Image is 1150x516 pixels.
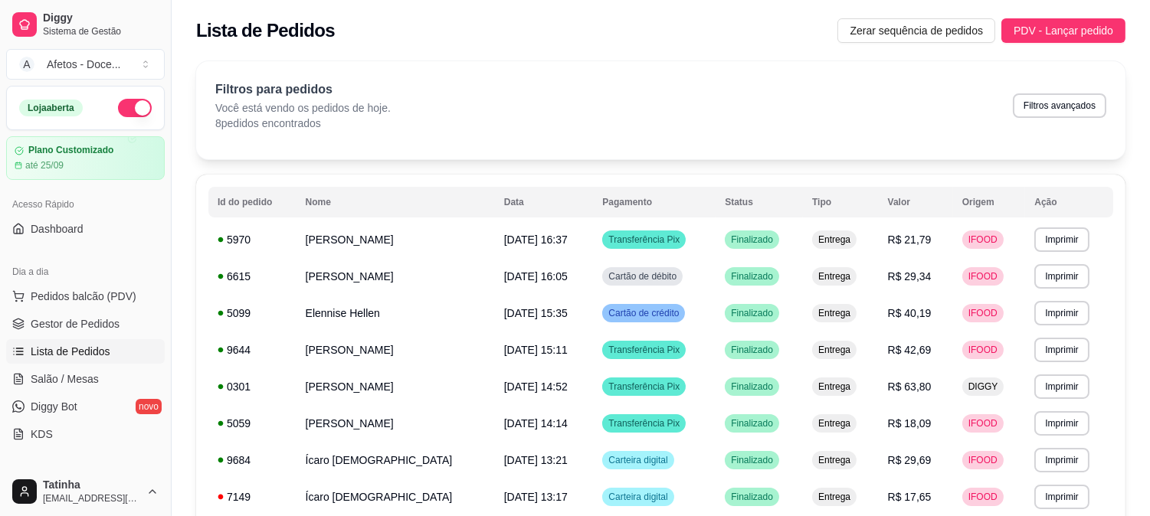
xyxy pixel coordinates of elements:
span: R$ 29,34 [888,270,932,282]
button: Imprimir [1034,227,1089,252]
span: [DATE] 15:11 [504,344,568,356]
button: Imprimir [1034,264,1089,289]
article: Plano Customizado [28,145,113,156]
span: [DATE] 16:05 [504,270,568,282]
span: Zerar sequência de pedidos [850,22,983,39]
button: Zerar sequência de pedidos [837,18,995,43]
td: [PERSON_NAME] [297,331,495,368]
div: 9644 [218,342,287,358]
span: Finalizado [728,417,776,429]
div: 9684 [218,452,287,468]
span: IFOOD [965,454,1001,466]
div: 6615 [218,269,287,284]
span: PDV - Lançar pedido [1014,22,1113,39]
span: Diggy Bot [31,399,77,414]
span: Salão / Mesas [31,371,99,387]
div: 7149 [218,489,287,505]
span: R$ 29,69 [888,454,932,466]
th: Id do pedido [208,187,297,217]
a: Lista de Pedidos [6,339,165,364]
span: Transferência Pix [605,417,683,429]
span: IFOOD [965,417,1001,429]
button: Imprimir [1034,448,1089,472]
button: Tatinha[EMAIL_ADDRESS][DOMAIN_NAME] [6,473,165,510]
div: Catálogo [6,465,165,489]
span: Entrega [815,454,853,466]
span: Finalizado [728,307,776,319]
div: 5099 [218,305,287,321]
th: Ação [1025,187,1113,217]
span: Transferência Pix [605,380,683,393]
a: Salão / Mesas [6,367,165,391]
td: [PERSON_NAME] [297,221,495,258]
td: [PERSON_NAME] [297,368,495,405]
span: Entrega [815,344,853,356]
span: [EMAIL_ADDRESS][DOMAIN_NAME] [43,492,140,505]
div: Dia a dia [6,260,165,284]
button: Imprimir [1034,338,1089,362]
span: Sistema de Gestão [43,25,159,38]
span: R$ 40,19 [888,307,932,319]
div: Afetos - Doce ... [47,57,121,72]
span: [DATE] 13:21 [504,454,568,466]
span: R$ 18,09 [888,417,932,429]
a: Dashboard [6,217,165,241]
span: Entrega [815,380,853,393]
span: Gestor de Pedidos [31,316,120,331]
article: até 25/09 [25,159,64,171]
span: KDS [31,426,53,442]
span: R$ 17,65 [888,491,932,503]
span: Finalizado [728,491,776,503]
span: Cartão de crédito [605,307,682,319]
span: Entrega [815,417,853,429]
span: Diggy [43,11,159,25]
span: Entrega [815,307,853,319]
a: KDS [6,422,165,446]
th: Valor [879,187,953,217]
td: Elennise Hellen [297,295,495,331]
span: Transferência Pix [605,344,683,356]
p: Filtros para pedidos [215,80,391,99]
span: IFOOD [965,270,1001,282]
a: Diggy Botnovo [6,394,165,419]
span: [DATE] 13:17 [504,491,568,503]
th: Origem [953,187,1026,217]
th: Data [495,187,594,217]
span: Finalizado [728,344,776,356]
p: Você está vendo os pedidos de hoje. [215,100,391,116]
span: [DATE] 14:14 [504,417,568,429]
td: [PERSON_NAME] [297,405,495,442]
span: [DATE] 14:52 [504,380,568,393]
span: Dashboard [31,221,84,237]
span: R$ 42,69 [888,344,932,356]
span: Tatinha [43,478,140,492]
a: Gestor de Pedidos [6,312,165,336]
a: DiggySistema de Gestão [6,6,165,43]
span: IFOOD [965,234,1001,246]
span: Finalizado [728,270,776,282]
td: Ícaro [DEMOGRAPHIC_DATA] [297,478,495,515]
button: Pedidos balcão (PDV) [6,284,165,309]
span: Pedidos balcão (PDV) [31,289,136,304]
span: [DATE] 15:35 [504,307,568,319]
div: 0301 [218,379,287,394]
button: Imprimir [1034,485,1089,509]
span: Entrega [815,270,853,282]
span: Entrega [815,234,853,246]
div: Acesso Rápido [6,192,165,217]
span: A [19,57,34,72]
th: Pagamento [593,187,716,217]
th: Status [716,187,803,217]
button: Imprimir [1034,301,1089,325]
div: 5970 [218,232,287,247]
p: 8 pedidos encontrados [215,116,391,131]
span: IFOOD [965,491,1001,503]
button: Alterar Status [118,99,152,117]
h2: Lista de Pedidos [196,18,335,43]
span: Cartão de débito [605,270,680,282]
span: Transferência Pix [605,234,683,246]
span: R$ 63,80 [888,380,932,393]
span: [DATE] 16:37 [504,234,568,246]
span: Lista de Pedidos [31,344,110,359]
span: IFOOD [965,344,1001,356]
